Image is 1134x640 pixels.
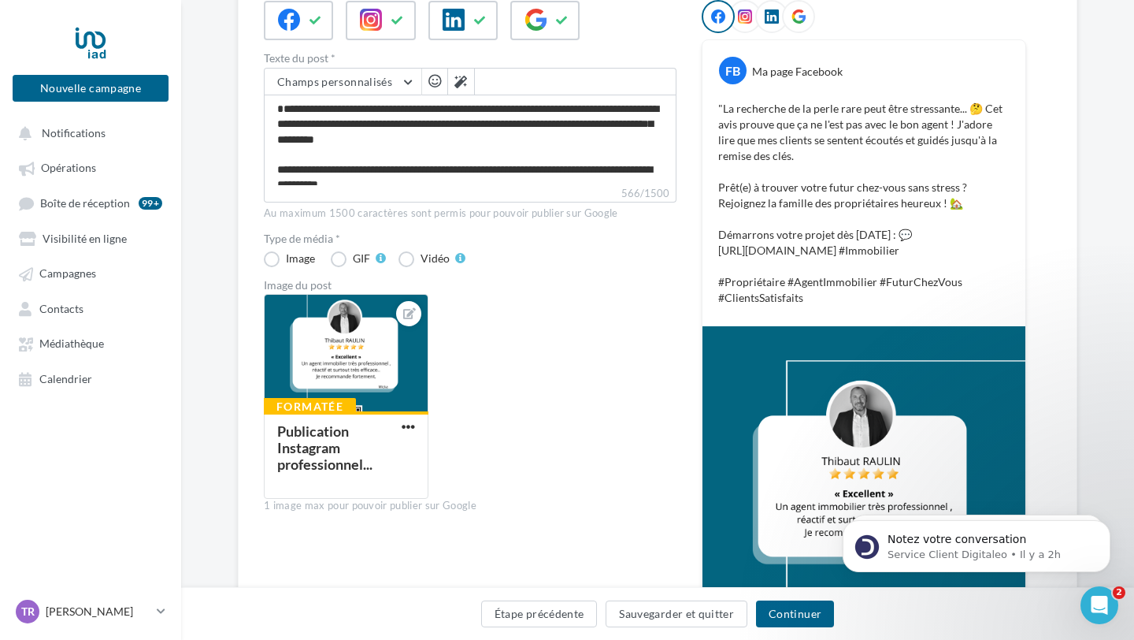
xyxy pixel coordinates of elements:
[421,253,450,264] div: Vidéo
[718,101,1010,306] p: "La recherche de la perle rare peut être stressante... 🤔 Cet avis prouve que ça ne l'est pas avec...
[481,601,598,627] button: Étape précédente
[42,126,106,140] span: Notifications
[264,499,676,513] div: 1 image max pour pouvoir publier sur Google
[9,153,172,181] a: Opérations
[752,64,843,80] div: Ma page Facebook
[39,372,92,385] span: Calendrier
[13,597,169,627] a: TR [PERSON_NAME]
[265,69,421,95] button: Champs personnalisés
[139,197,162,210] div: 99+
[264,233,676,244] label: Type de média *
[286,253,315,264] div: Image
[9,259,172,287] a: Campagnes
[9,294,172,322] a: Contacts
[46,604,150,620] p: [PERSON_NAME]
[277,422,372,473] div: Publication Instagram professionnel...
[9,329,172,357] a: Médiathèque
[39,267,96,281] span: Campagnes
[353,253,370,264] div: GIF
[264,207,676,221] div: Au maximum 1500 caractères sont permis pour pouvoir publier sur Google
[1080,586,1118,624] iframe: Intercom live chat
[264,398,356,415] div: Formatée
[719,57,747,84] div: FB
[1113,586,1125,599] span: 2
[21,604,35,620] span: TR
[264,185,676,203] label: 566/1500
[40,196,130,210] span: Boîte de réception
[13,75,169,102] button: Nouvelle campagne
[819,487,1134,597] iframe: Intercom notifications message
[9,224,172,252] a: Visibilité en ligne
[9,364,172,393] a: Calendrier
[277,75,392,88] span: Champs personnalisés
[39,337,104,351] span: Médiathèque
[264,280,676,291] div: Image du post
[606,601,747,627] button: Sauvegarder et quitter
[756,601,834,627] button: Continuer
[9,188,172,218] a: Boîte de réception99+
[43,232,127,245] span: Visibilité en ligne
[41,162,96,175] span: Opérations
[39,302,83,315] span: Contacts
[9,118,165,147] button: Notifications
[264,53,676,64] label: Texte du post *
